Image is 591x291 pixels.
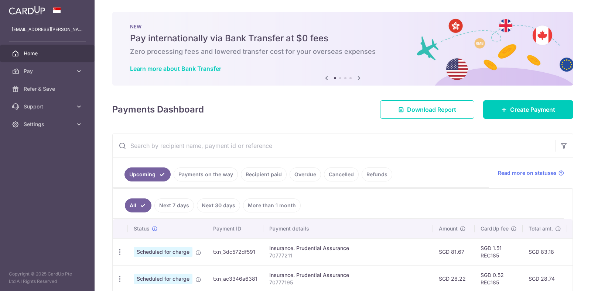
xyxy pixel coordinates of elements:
[380,100,474,119] a: Download Report
[134,225,150,232] span: Status
[407,105,456,114] span: Download Report
[24,103,72,110] span: Support
[130,47,556,56] h6: Zero processing fees and lowered transfer cost for your overseas expenses
[523,238,567,265] td: SGD 83.18
[134,274,192,284] span: Scheduled for charge
[529,225,553,232] span: Total amt.
[324,167,359,181] a: Cancelled
[475,238,523,265] td: SGD 1.51 REC185
[112,12,573,86] img: Bank transfer banner
[24,50,72,57] span: Home
[241,167,287,181] a: Recipient paid
[207,238,263,265] td: txn_3dc572df591
[290,167,321,181] a: Overdue
[498,169,564,177] a: Read more on statuses
[9,6,45,15] img: CardUp
[269,245,427,252] div: Insurance. Prudential Assurance
[197,198,240,212] a: Next 30 days
[12,26,83,33] p: [EMAIL_ADDRESS][PERSON_NAME][DOMAIN_NAME]
[269,271,427,279] div: Insurance. Prudential Assurance
[24,85,72,93] span: Refer & Save
[174,167,238,181] a: Payments on the way
[130,32,556,44] h5: Pay internationally via Bank Transfer at $0 fees
[124,167,171,181] a: Upcoming
[439,225,458,232] span: Amount
[24,67,72,75] span: Pay
[134,247,192,257] span: Scheduled for charge
[498,169,557,177] span: Read more on statuses
[269,252,427,259] p: 70777211
[112,103,204,116] h4: Payments Dashboard
[24,121,72,128] span: Settings
[269,279,427,286] p: 70777195
[481,225,509,232] span: CardUp fee
[510,105,555,114] span: Create Payment
[130,24,556,30] p: NEW
[207,219,263,238] th: Payment ID
[483,100,573,119] a: Create Payment
[243,198,301,212] a: More than 1 month
[433,238,475,265] td: SGD 81.67
[263,219,433,238] th: Payment details
[125,198,151,212] a: All
[362,167,392,181] a: Refunds
[130,65,221,72] a: Learn more about Bank Transfer
[154,198,194,212] a: Next 7 days
[113,134,555,157] input: Search by recipient name, payment id or reference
